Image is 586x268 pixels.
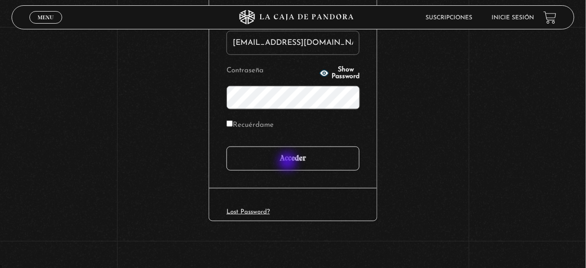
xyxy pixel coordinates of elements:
label: Contraseña [226,64,317,79]
span: Show Password [332,67,360,80]
a: Suscripciones [426,15,472,21]
label: Recuérdame [226,118,274,133]
a: Inicie sesión [492,15,534,21]
button: Show Password [320,67,360,80]
span: Cerrar [35,23,57,29]
span: Menu [38,14,53,20]
a: View your shopping cart [544,11,557,24]
input: Acceder [226,147,360,171]
input: Recuérdame [226,121,233,127]
a: Lost Password? [226,209,270,215]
